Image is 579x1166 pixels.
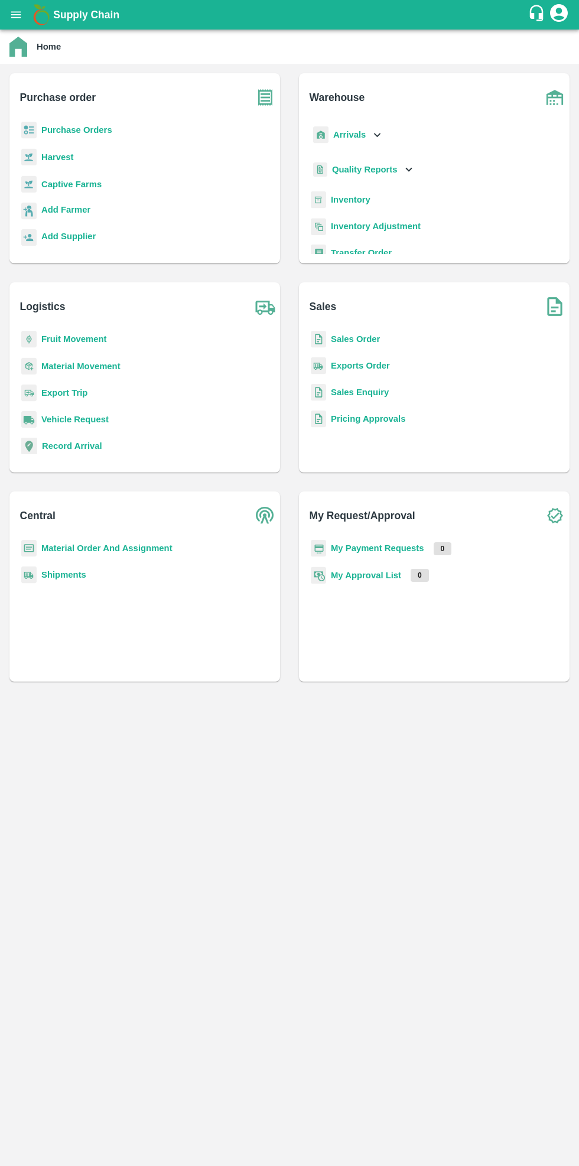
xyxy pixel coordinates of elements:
a: Add Supplier [41,230,96,246]
img: logo [30,3,53,27]
a: Shipments [41,570,86,579]
img: shipments [21,566,37,584]
b: Warehouse [310,89,365,106]
b: Arrivals [333,130,366,139]
a: Captive Farms [41,180,102,189]
a: Record Arrival [42,441,102,451]
img: fruit [21,331,37,348]
b: Quality Reports [332,165,398,174]
img: whInventory [311,191,326,209]
b: Logistics [20,298,66,315]
p: 0 [411,569,429,582]
a: Inventory Adjustment [331,222,421,231]
a: Harvest [41,152,73,162]
a: Purchase Orders [41,125,112,135]
img: purchase [251,83,280,112]
div: customer-support [528,4,548,25]
a: Fruit Movement [41,334,107,344]
div: account of current user [548,2,570,27]
img: reciept [21,122,37,139]
img: harvest [21,175,37,193]
img: approval [311,566,326,584]
img: inventory [311,218,326,235]
a: Supply Chain [53,6,528,23]
img: sales [311,331,326,348]
b: Add Farmer [41,205,90,214]
div: Quality Reports [311,158,415,182]
img: shipments [311,357,326,374]
img: home [9,37,27,57]
b: Central [20,507,56,524]
img: centralMaterial [21,540,37,557]
b: My Request/Approval [310,507,415,524]
a: Vehicle Request [41,415,109,424]
img: soSales [540,292,570,321]
img: whArrival [313,126,328,144]
a: Sales Enquiry [331,387,389,397]
img: delivery [21,385,37,402]
a: Material Order And Assignment [41,543,173,553]
img: warehouse [540,83,570,112]
img: central [251,501,280,530]
a: Material Movement [41,361,121,371]
img: check [540,501,570,530]
button: open drawer [2,1,30,28]
img: farmer [21,203,37,220]
img: recordArrival [21,438,37,454]
a: Exports Order [331,361,390,370]
img: truck [251,292,280,321]
b: Supply Chain [53,9,119,21]
img: material [21,357,37,375]
img: whTransfer [311,245,326,262]
img: harvest [21,148,37,166]
b: Add Supplier [41,232,96,241]
a: My Approval List [331,571,401,580]
a: Pricing Approvals [331,414,405,424]
b: Sales [310,298,337,315]
a: My Payment Requests [331,543,424,553]
img: qualityReport [313,162,327,177]
b: Home [37,42,61,51]
img: vehicle [21,411,37,428]
p: 0 [434,542,452,555]
div: Arrivals [311,122,384,148]
img: supplier [21,229,37,246]
a: Sales Order [331,334,380,344]
a: Inventory [331,195,370,204]
img: payment [311,540,326,557]
a: Export Trip [41,388,87,398]
a: Transfer Order [331,248,392,258]
a: Add Farmer [41,203,90,219]
img: sales [311,384,326,401]
img: sales [311,411,326,428]
b: Purchase order [20,89,96,106]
